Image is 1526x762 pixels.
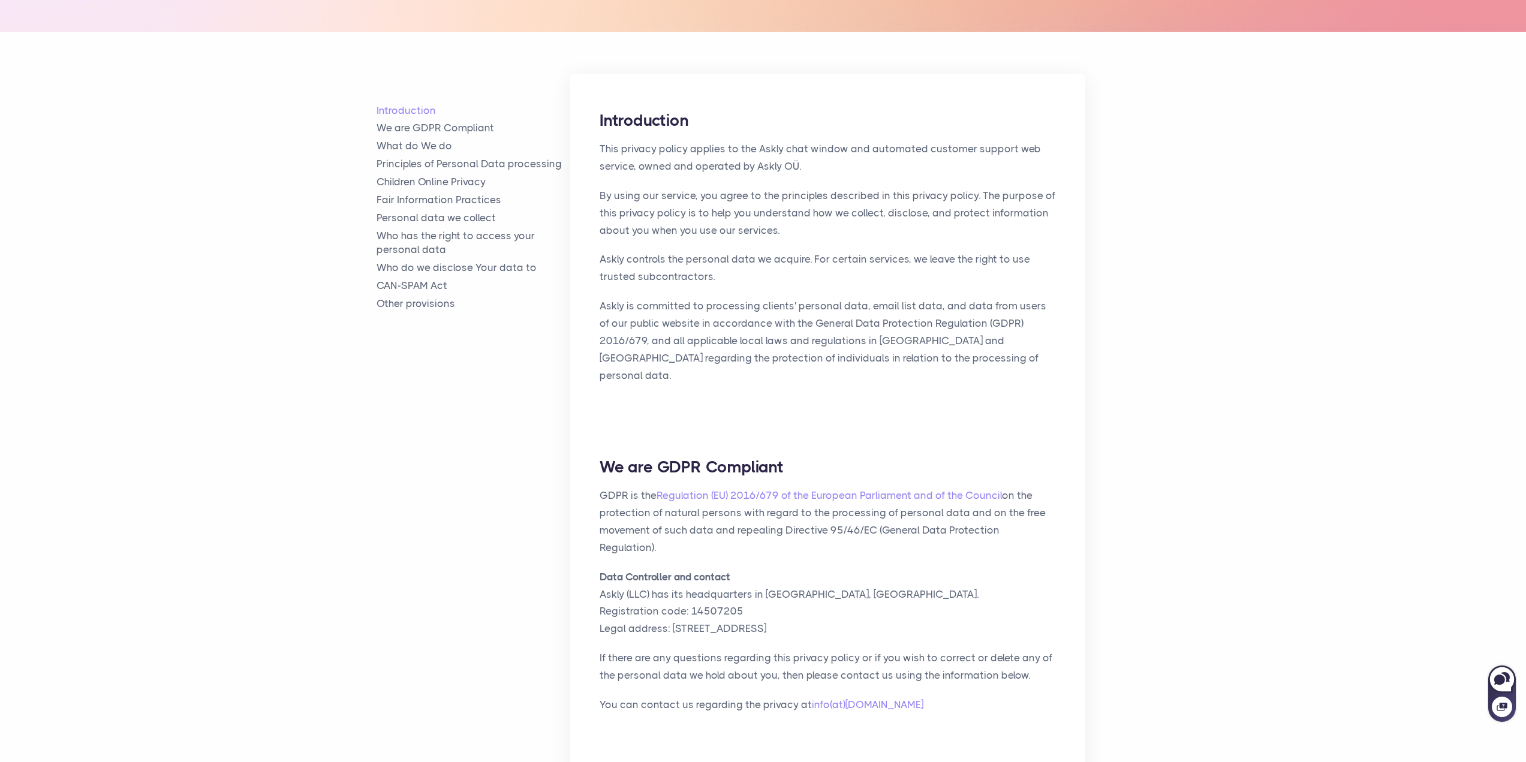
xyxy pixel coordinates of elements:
a: Who has the right to access your personal data [377,229,570,257]
a: What do We do [377,139,570,153]
strong: Data Controller and contact [600,571,730,583]
p: Askly is committed to processing clients' personal data, email list data, and data from users of ... [600,297,1055,384]
a: Introduction [377,104,570,118]
a: Other provisions [377,297,570,311]
a: Children Online Privacy [377,175,570,189]
a: Regulation (EU) 2016/679 of the European Parliament and of the Council [657,489,1002,501]
h2: We are GDPR Compliant [600,456,1055,478]
a: info(at)[DOMAIN_NAME] [812,698,923,710]
a: Personal data we collect [377,211,570,225]
a: Fair Information Practices [377,193,570,207]
a: Principles of Personal Data processing [377,157,570,171]
a: We are GDPR Compliant [377,121,570,135]
p: Askly controls the personal data we acquire. For certain services, we leave the right to use trus... [600,251,1055,285]
p: By using our service, you agree to the principles described in this privacy policy. The purpose o... [600,187,1055,239]
a: CAN-SPAM Act [377,279,570,293]
p: You can contact us regarding the privacy at [600,696,1055,713]
h2: Introduction [600,110,1055,131]
p: This privacy policy applies to the Askly chat window and automated customer support web service, ... [600,140,1055,175]
p: If there are any questions regarding this privacy policy or if you wish to correct or delete any ... [600,649,1055,684]
iframe: Askly chat [1487,663,1517,723]
a: Who do we disclose Your data to [377,261,570,275]
p: GDPR is the on the protection of natural persons with regard to the processing of personal data a... [600,487,1055,556]
p: Askly (LLC) has its headquarters in [GEOGRAPHIC_DATA], [GEOGRAPHIC_DATA]. Registration code: 1450... [600,568,1055,638]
